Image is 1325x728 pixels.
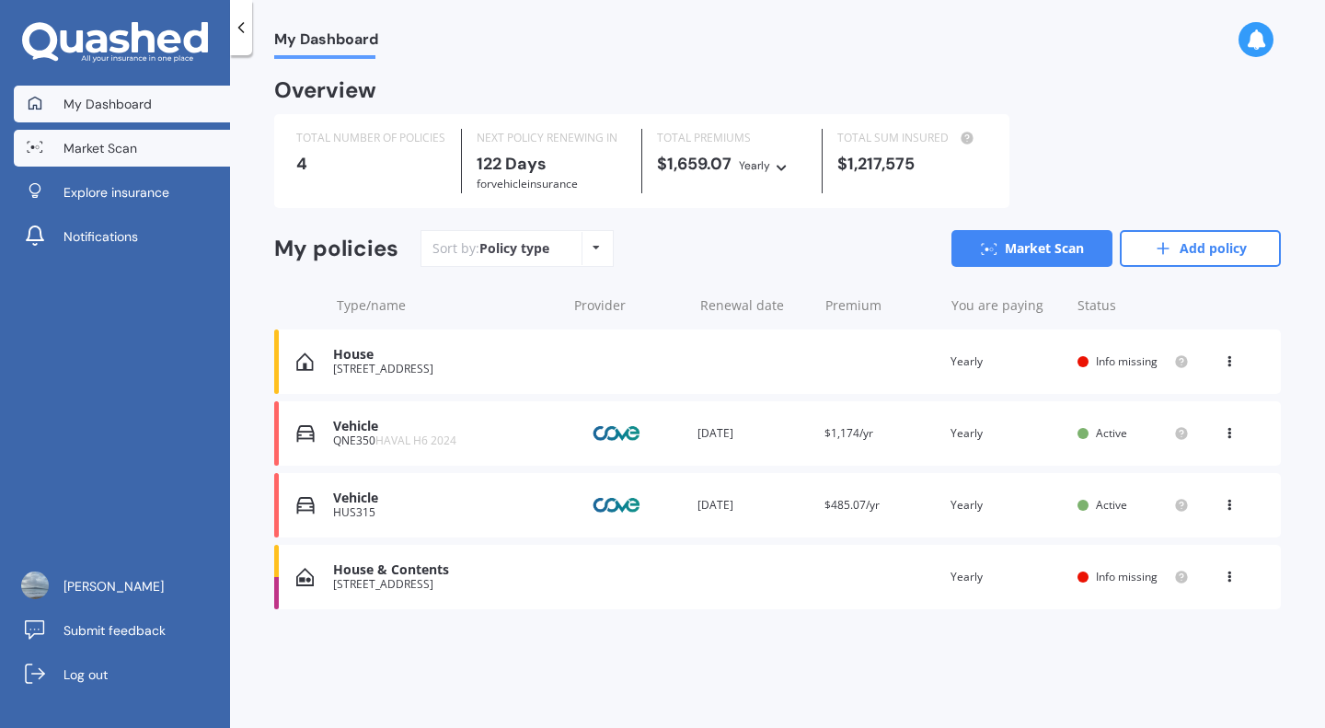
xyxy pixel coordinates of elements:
[333,578,557,591] div: [STREET_ADDRESS]
[14,218,230,255] a: Notifications
[375,433,456,448] span: HAVAL H6 2024
[432,239,549,258] div: Sort by:
[296,568,314,586] img: House & Contents
[837,155,987,173] div: $1,217,575
[296,129,446,147] div: TOTAL NUMBER OF POLICIES
[14,130,230,167] a: Market Scan
[333,347,557,363] div: House
[333,363,557,376] div: [STREET_ADDRESS]
[477,176,578,191] span: for Vehicle insurance
[333,506,557,519] div: HUS315
[333,434,557,447] div: QNE350
[1120,230,1281,267] a: Add policy
[14,568,230,605] a: [PERSON_NAME]
[63,621,166,640] span: Submit feedback
[477,153,547,175] b: 122 Days
[63,95,152,113] span: My Dashboard
[296,424,315,443] img: Vehicle
[700,296,812,315] div: Renewal date
[951,424,1062,443] div: Yearly
[479,239,549,258] div: Policy type
[657,155,807,175] div: $1,659.07
[63,183,169,202] span: Explore insurance
[274,81,376,99] div: Overview
[951,568,1062,586] div: Yearly
[571,488,663,523] img: Cove
[477,129,627,147] div: NEXT POLICY RENEWING IN
[824,425,873,441] span: $1,174/yr
[333,491,557,506] div: Vehicle
[14,656,230,693] a: Log out
[63,665,108,684] span: Log out
[739,156,770,175] div: Yearly
[825,296,937,315] div: Premium
[1077,296,1189,315] div: Status
[337,296,559,315] div: Type/name
[274,236,398,262] div: My policies
[951,352,1062,371] div: Yearly
[14,174,230,211] a: Explore insurance
[1096,425,1127,441] span: Active
[333,562,557,578] div: House & Contents
[951,230,1112,267] a: Market Scan
[63,577,164,595] span: [PERSON_NAME]
[63,227,138,246] span: Notifications
[274,30,378,55] span: My Dashboard
[63,139,137,157] span: Market Scan
[296,155,446,173] div: 4
[1096,497,1127,513] span: Active
[21,572,49,599] img: ACg8ocJZUnrzTlhqUccB9-Io5IKh0SswjEyvtlpiHcgH0TU=s96-c
[657,129,807,147] div: TOTAL PREMIUMS
[571,416,663,451] img: Cove
[951,296,1063,315] div: You are paying
[296,496,315,514] img: Vehicle
[697,496,809,514] div: [DATE]
[333,419,557,434] div: Vehicle
[14,612,230,649] a: Submit feedback
[837,129,987,147] div: TOTAL SUM INSURED
[1096,353,1158,369] span: Info missing
[1096,569,1158,584] span: Info missing
[697,424,809,443] div: [DATE]
[951,496,1062,514] div: Yearly
[296,352,314,371] img: House
[574,296,686,315] div: Provider
[824,497,880,513] span: $485.07/yr
[14,86,230,122] a: My Dashboard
